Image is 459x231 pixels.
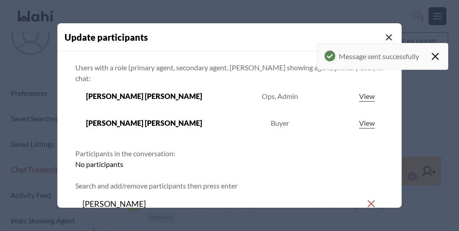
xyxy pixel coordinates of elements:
h4: Update participants [65,30,402,44]
span: No participants [75,160,123,168]
div: Buyer [271,118,289,128]
button: Clear search [366,196,377,212]
p: Search and add/remove participants then press enter [75,180,384,191]
button: Close toast [430,43,441,69]
svg: Sucess Icon [325,51,335,61]
span: [PERSON_NAME] [PERSON_NAME] [86,118,202,128]
a: View profile [357,91,377,102]
input: Search input [82,196,366,212]
a: View profile [357,118,377,128]
span: Message sent successfully [339,51,419,62]
button: Close Modal [384,32,394,43]
div: Ops, Admin [262,91,298,102]
span: Users with a role (primary agent, secondary agent, [PERSON_NAME] showing agent, primary user) in ... [75,63,383,82]
span: [PERSON_NAME] [PERSON_NAME] [86,91,202,102]
span: Participants in the conversation: [75,149,175,158]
